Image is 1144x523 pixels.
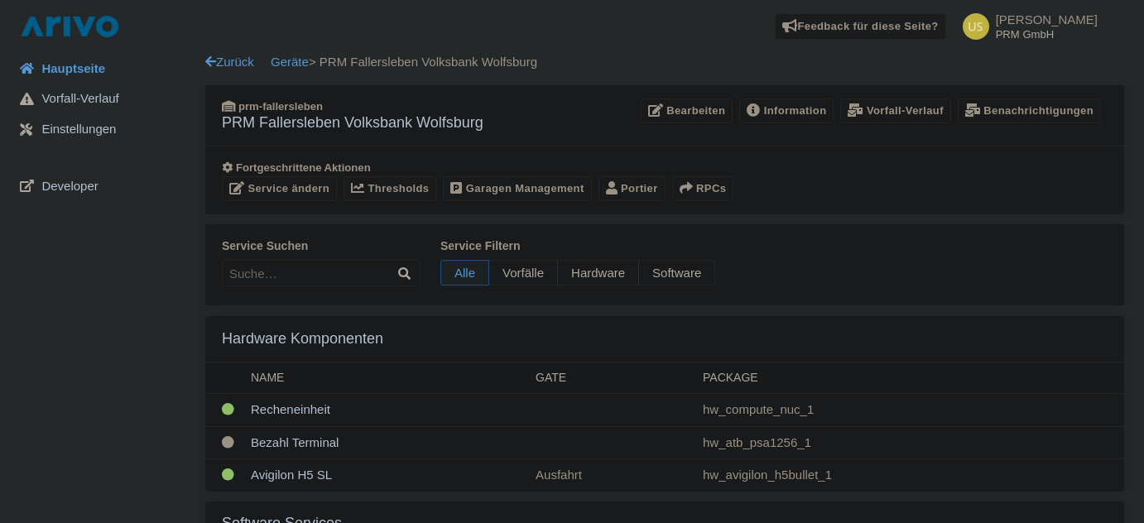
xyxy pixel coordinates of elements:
td: Bezahl Terminal [244,426,529,459]
a: Service ändern [222,176,337,202]
a: Feedback für diese Seite? [775,13,946,40]
span: Hauptseite [41,60,105,79]
a: Geräte [271,55,309,69]
a: Vorfall-Verlauf [7,84,205,115]
a: Garagen Management [443,176,591,202]
label: Service filtern [440,238,715,255]
td: hw_atb_psa1256_1 [696,426,1124,459]
span: Hardware [557,260,639,285]
a: Developer [7,170,205,202]
a: Zurück [205,55,254,69]
td: hw_compute_nuc_1 [696,394,1124,427]
a: Einstellungen [7,114,205,146]
a: Hauptseite [7,53,205,84]
a: Benachrichtigungen [958,98,1101,124]
h3: PRM Fallersleben Volksbank Wolfsburg [222,114,483,132]
a: Thresholds [344,176,436,202]
span: Fortgeschrittene Aktionen [236,161,371,174]
td: hw_avigilon_h5bullet_1 [696,459,1124,492]
input: Suche… [222,260,421,286]
span: Software [638,260,715,285]
span: Alle [440,260,489,285]
span: prm-fallersleben [238,100,323,113]
h3: Hardware Komponenten [222,330,383,348]
td: Ausfahrt [529,459,696,492]
th: Package [696,362,1124,394]
td: Recheneinheit [244,394,529,427]
span: Developer [41,177,98,196]
td: Avigilon H5 SL [244,459,529,492]
label: Service suchen [222,238,421,255]
span: [PERSON_NAME] [996,12,1098,26]
th: Gate [529,362,696,394]
div: > PRM Fallersleben Volksbank Wolfsburg [205,53,1124,72]
a: [PERSON_NAME] PRM GmbH [953,13,1098,40]
img: logo [17,13,123,40]
button: RPCs [672,176,734,202]
span: Einstellungen [41,120,116,139]
a: Information [739,98,834,124]
span: Vorfälle [488,260,558,285]
small: PRM GmbH [996,29,1098,40]
a: Vorfall-Verlauf [840,98,950,124]
a: Portier [598,176,666,202]
span: Vorfall-Verlauf [41,89,118,108]
a: Bearbeiten [641,98,733,124]
th: Name [244,362,529,394]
